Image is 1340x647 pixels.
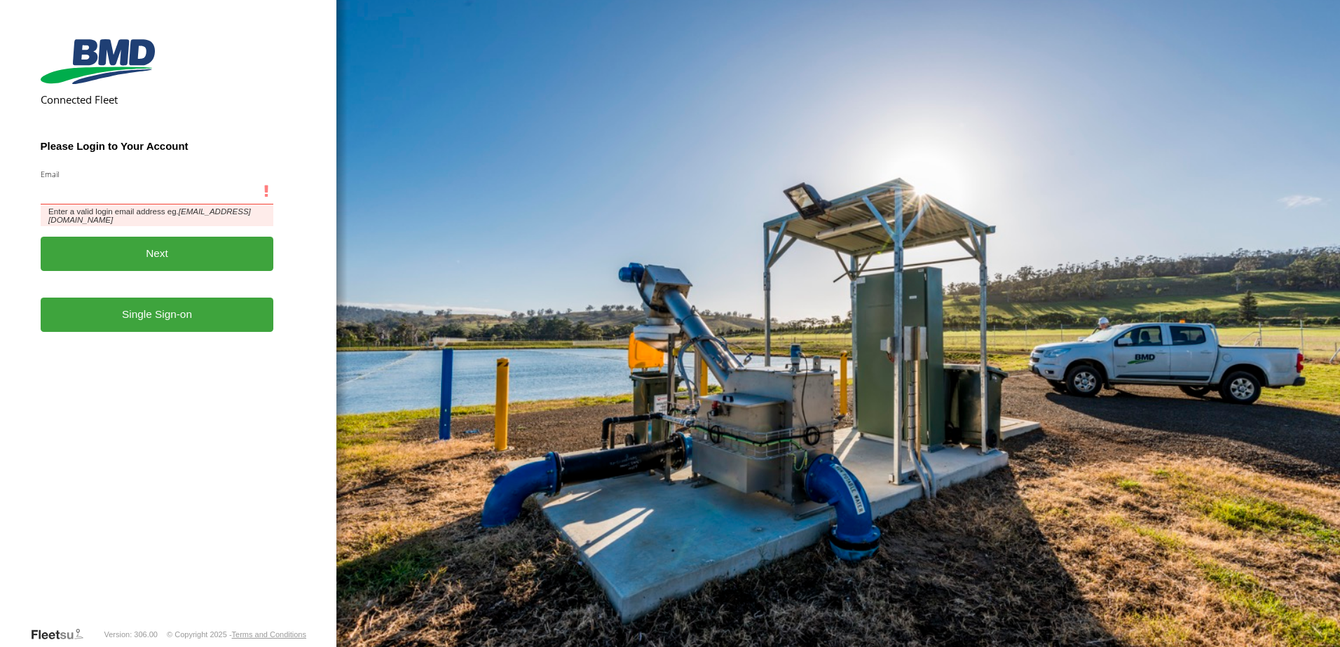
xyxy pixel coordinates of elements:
em: [EMAIL_ADDRESS][DOMAIN_NAME] [48,207,251,224]
div: Version: 306.00 [104,630,158,639]
label: Email [41,169,274,179]
img: BMD [41,39,155,84]
a: Terms and Conditions [232,630,306,639]
a: Single Sign-on [41,298,274,332]
a: Visit our Website [30,627,95,641]
h2: Connected Fleet [41,92,274,106]
div: © Copyright 2025 - [167,630,306,639]
h3: Please Login to Your Account [41,140,274,152]
span: Enter a valid login email address eg. [41,204,274,226]
button: Next [41,237,274,271]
